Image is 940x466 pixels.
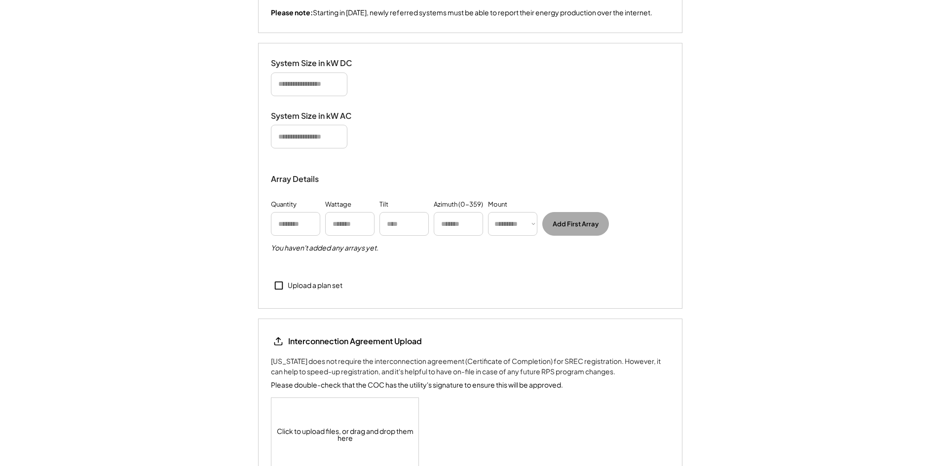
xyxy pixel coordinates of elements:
div: Interconnection Agreement Upload [288,336,422,347]
div: Please double-check that the COC has the utility's signature to ensure this will be approved. [271,380,563,390]
div: Starting in [DATE], newly referred systems must be able to report their energy production over th... [271,8,652,18]
div: Wattage [325,200,351,210]
div: Upload a plan set [288,281,342,290]
strong: Please note: [271,8,313,17]
div: Quantity [271,200,297,210]
div: [US_STATE] does not require the interconnection agreement (Certificate of Completion) for SREC re... [271,356,670,377]
button: Add First Array [542,212,609,236]
div: Array Details [271,173,320,185]
div: System Size in kW AC [271,111,370,121]
div: Tilt [379,200,388,210]
div: System Size in kW DC [271,58,370,69]
div: Mount [488,200,507,210]
h5: You haven't added any arrays yet. [271,243,378,253]
div: Azimuth (0-359) [434,200,483,210]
